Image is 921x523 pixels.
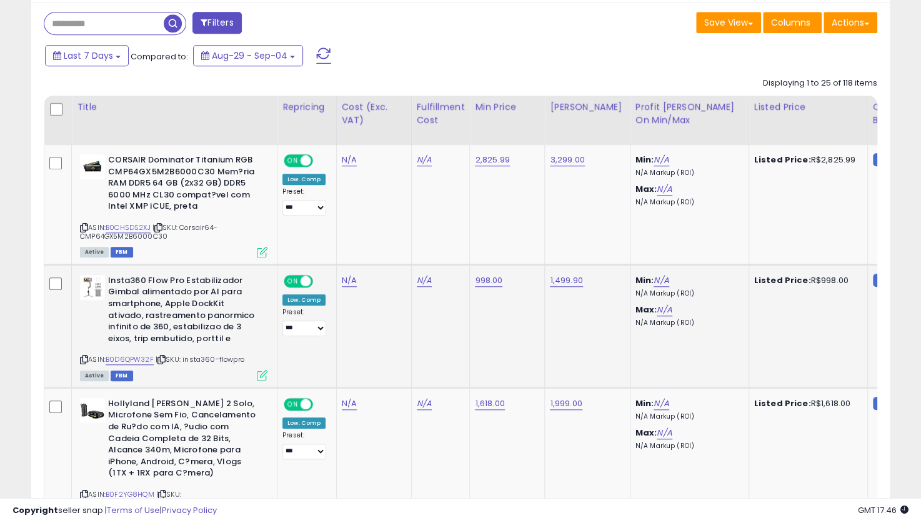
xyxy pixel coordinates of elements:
[282,187,327,216] div: Preset:
[311,399,331,409] span: OFF
[417,274,432,287] a: N/A
[111,371,133,381] span: FBM
[635,154,654,166] b: Min:
[162,504,217,516] a: Privacy Policy
[282,101,331,114] div: Repricing
[282,308,327,336] div: Preset:
[64,49,113,62] span: Last 7 Days
[635,304,657,316] b: Max:
[80,222,217,241] span: | SKU: Corsair64-CMP64GX5M2B6000C30
[754,397,811,409] b: Listed Price:
[108,154,260,216] b: CORSAIR Dominator Titanium RGB CMP64GX5M2B6000C30 Mem?ria RAM DDR5 64 GB (2x32 GB) DDR5 6000 MHz ...
[282,174,326,185] div: Low. Comp
[754,275,858,286] div: R$998.00
[80,275,105,300] img: 31aJSc1UHyL._SL40_.jpg
[550,397,582,410] a: 1,999.00
[342,101,406,127] div: Cost (Exc. VAT)
[311,156,331,166] span: OFF
[635,169,739,177] p: N/A Markup (ROI)
[754,398,858,409] div: R$1,618.00
[763,12,822,33] button: Columns
[106,222,151,233] a: B0CHSDS2XJ
[80,247,109,257] span: All listings currently available for purchase on Amazon
[282,417,326,429] div: Low. Comp
[417,154,432,166] a: N/A
[550,274,582,287] a: 1,499.90
[156,354,244,364] span: | SKU: insta360-flowpro
[80,154,105,179] img: 31SBZKO7RyL._SL40_.jpg
[80,154,267,256] div: ASIN:
[417,397,432,410] a: N/A
[763,77,877,89] div: Displaying 1 to 25 of 118 items
[108,398,260,482] b: Hollyland [PERSON_NAME] 2 Solo, Microfone Sem Fio, Cancelamento de Ru?do com IA, ?udio com Cadeia...
[635,274,654,286] b: Min:
[417,101,465,127] div: Fulfillment Cost
[754,101,862,114] div: Listed Price
[12,504,58,516] strong: Copyright
[630,96,749,145] th: The percentage added to the cost of goods (COGS) that forms the calculator for Min & Max prices.
[131,51,188,62] span: Compared to:
[80,398,105,423] img: 41U5V0lUL-L._SL40_.jpg
[635,183,657,195] b: Max:
[635,198,739,207] p: N/A Markup (ROI)
[12,505,217,517] div: seller snap | |
[654,274,669,287] a: N/A
[192,12,241,34] button: Filters
[342,274,357,287] a: N/A
[107,504,160,516] a: Terms of Use
[654,397,669,410] a: N/A
[80,371,109,381] span: All listings currently available for purchase on Amazon
[342,154,357,166] a: N/A
[635,289,739,298] p: N/A Markup (ROI)
[342,397,357,410] a: N/A
[873,397,897,410] small: FBM
[635,427,657,439] b: Max:
[111,247,133,257] span: FBM
[754,274,811,286] b: Listed Price:
[550,101,624,114] div: [PERSON_NAME]
[106,354,154,365] a: B0D6QPW32F
[657,183,672,196] a: N/A
[657,304,672,316] a: N/A
[696,12,761,33] button: Save View
[475,101,539,114] div: Min Price
[635,397,654,409] b: Min:
[858,504,909,516] span: 2025-09-12 17:46 GMT
[80,275,267,379] div: ASIN:
[108,275,260,347] b: Insta360 Flow Pro Estabilizador Gimbal alimentado por AI para smartphone, Apple DockKit ativado, ...
[285,399,301,409] span: ON
[654,154,669,166] a: N/A
[311,276,331,286] span: OFF
[212,49,287,62] span: Aug-29 - Sep-04
[77,101,272,114] div: Title
[635,412,739,421] p: N/A Markup (ROI)
[282,294,326,306] div: Low. Comp
[635,319,739,327] p: N/A Markup (ROI)
[754,154,811,166] b: Listed Price:
[550,154,584,166] a: 3,299.00
[475,274,502,287] a: 998.00
[635,101,744,127] div: Profit [PERSON_NAME] on Min/Max
[45,45,129,66] button: Last 7 Days
[824,12,877,33] button: Actions
[873,153,897,166] small: FBM
[475,397,504,410] a: 1,618.00
[193,45,303,66] button: Aug-29 - Sep-04
[282,431,327,459] div: Preset:
[635,442,739,451] p: N/A Markup (ROI)
[285,156,301,166] span: ON
[873,274,897,287] small: FBM
[754,154,858,166] div: R$2,825.99
[657,427,672,439] a: N/A
[285,276,301,286] span: ON
[771,16,810,29] span: Columns
[475,154,509,166] a: 2,825.99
